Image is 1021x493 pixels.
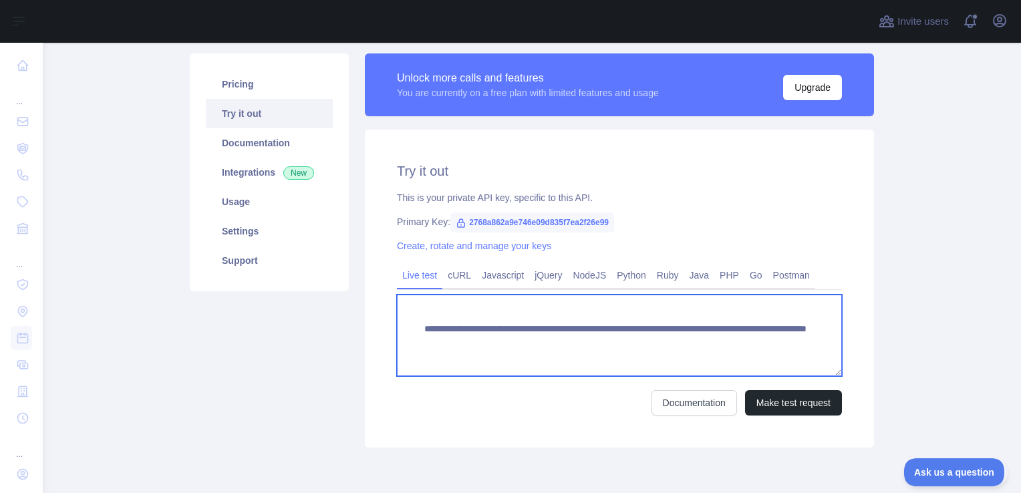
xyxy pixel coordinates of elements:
[397,86,659,100] div: You are currently on a free plan with limited features and usage
[206,128,333,158] a: Documentation
[442,265,476,286] a: cURL
[397,70,659,86] div: Unlock more calls and features
[684,265,715,286] a: Java
[529,265,567,286] a: jQuery
[450,212,614,232] span: 2768a862a9e746e09d835f7ea2f26e99
[206,216,333,246] a: Settings
[714,265,744,286] a: PHP
[397,162,842,180] h2: Try it out
[397,240,551,251] a: Create, rotate and manage your keys
[397,215,842,228] div: Primary Key:
[206,246,333,275] a: Support
[744,265,768,286] a: Go
[783,75,842,100] button: Upgrade
[904,458,1008,486] iframe: Toggle Customer Support
[397,265,442,286] a: Live test
[206,158,333,187] a: Integrations New
[745,390,842,416] button: Make test request
[768,265,815,286] a: Postman
[11,243,32,270] div: ...
[611,265,651,286] a: Python
[476,265,529,286] a: Javascript
[876,11,952,32] button: Invite users
[567,265,611,286] a: NodeJS
[897,14,949,29] span: Invite users
[651,265,684,286] a: Ruby
[206,69,333,99] a: Pricing
[397,191,842,204] div: This is your private API key, specific to this API.
[206,187,333,216] a: Usage
[11,433,32,460] div: ...
[206,99,333,128] a: Try it out
[11,80,32,107] div: ...
[651,390,737,416] a: Documentation
[283,166,314,180] span: New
